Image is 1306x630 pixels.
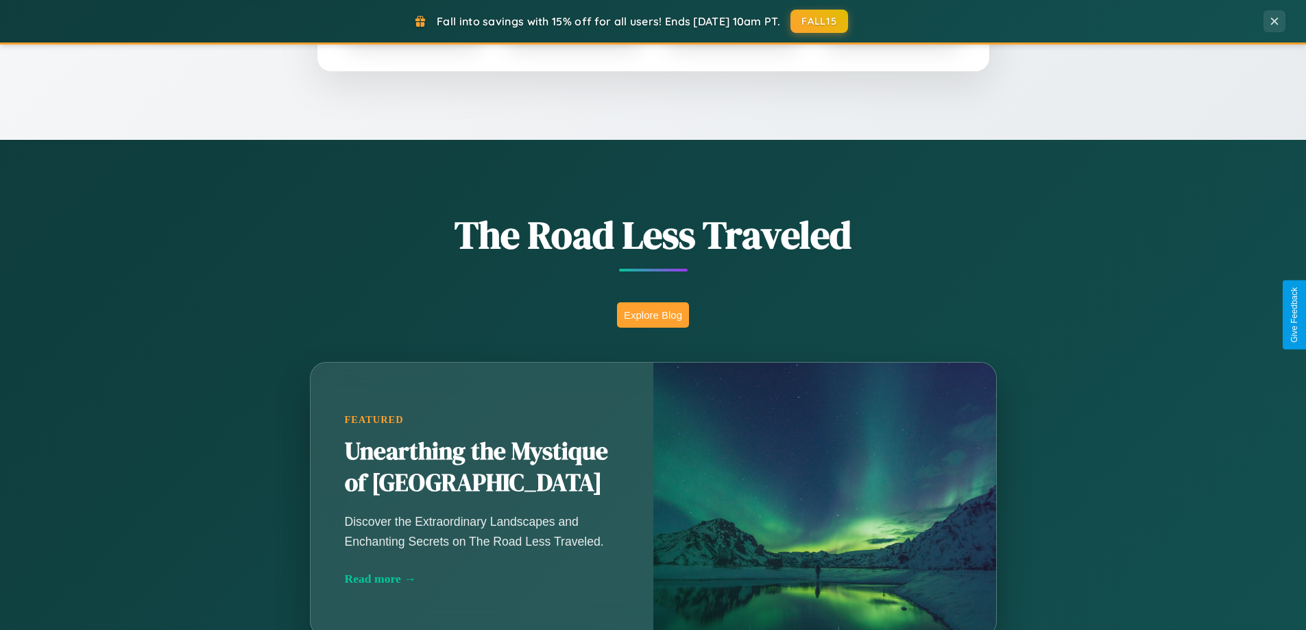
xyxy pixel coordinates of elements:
span: Fall into savings with 15% off for all users! Ends [DATE] 10am PT. [437,14,780,28]
div: Featured [345,414,619,426]
button: FALL15 [790,10,848,33]
h1: The Road Less Traveled [242,208,1065,261]
p: Discover the Extraordinary Landscapes and Enchanting Secrets on The Road Less Traveled. [345,512,619,550]
h2: Unearthing the Mystique of [GEOGRAPHIC_DATA] [345,436,619,499]
div: Give Feedback [1290,287,1299,343]
div: Read more → [345,572,619,586]
button: Explore Blog [617,302,689,328]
